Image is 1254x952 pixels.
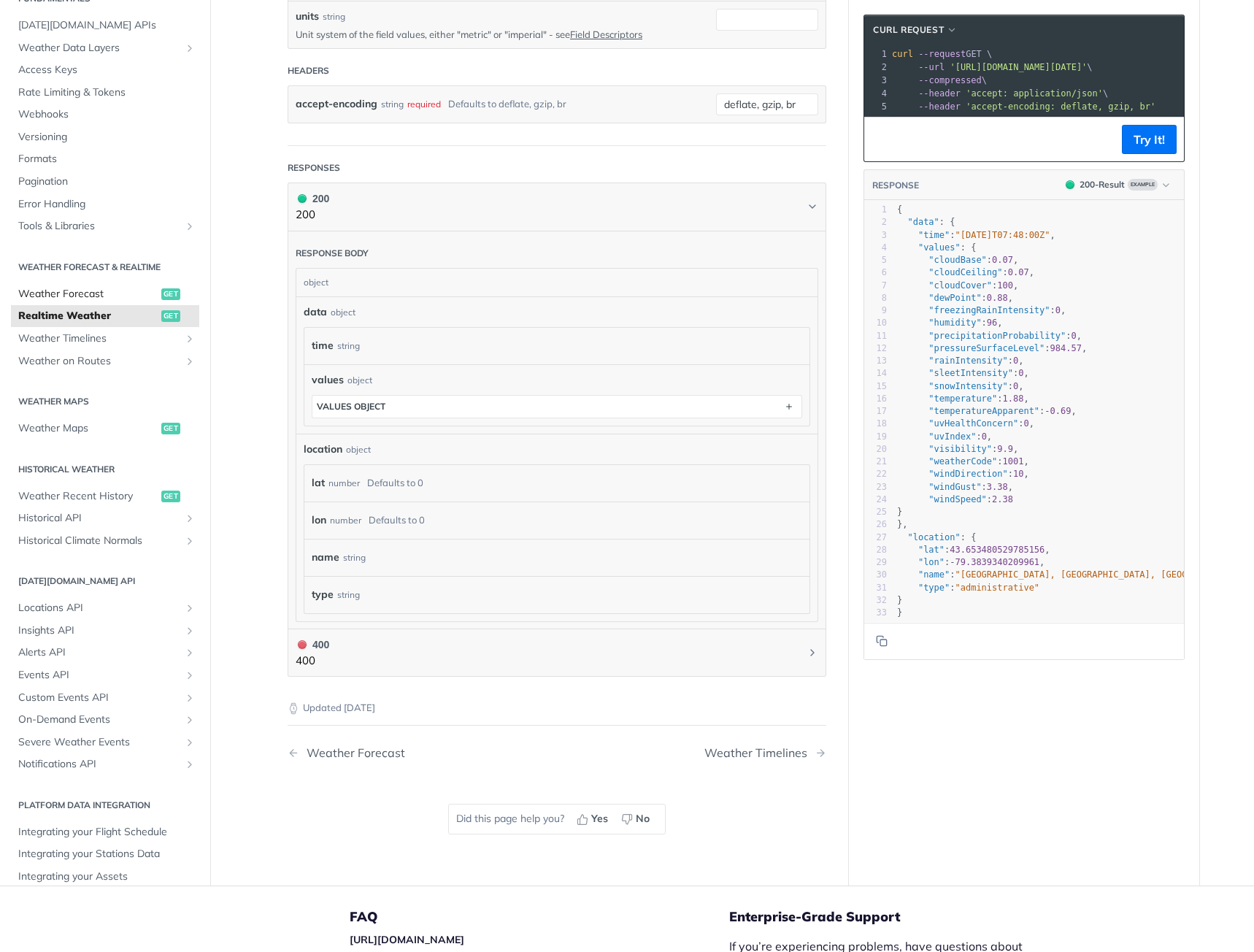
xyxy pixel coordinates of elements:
span: : , [897,368,1029,378]
div: 200 200200 [288,231,826,629]
div: 200 - Result [1080,178,1125,191]
span: : , [897,381,1024,391]
span: 9.9 [997,444,1013,454]
span: Weather on Routes [18,353,180,368]
button: Copy to clipboard [872,630,892,652]
span: "values" [918,242,961,253]
a: Formats [11,148,199,170]
div: 30 [864,569,887,581]
span: Locations API [18,601,180,615]
h5: Enterprise-Grade Support [729,908,1071,926]
span: : [897,583,1039,593]
span: 0.69 [1050,406,1072,416]
span: : , [897,545,1050,555]
span: Versioning [18,130,196,145]
div: 1 [864,204,887,216]
div: 9 [864,304,887,317]
a: Custom Events APIShow subpages for Custom Events API [11,686,199,708]
span: 3.38 [987,482,1008,492]
span: "cloudCover" [928,280,992,291]
div: 3 [864,74,889,87]
span: Insights API [18,623,180,638]
span: 400 [298,640,307,649]
div: 27 [864,531,887,544]
div: 19 [864,431,887,443]
span: : , [897,230,1055,240]
span: "sleetIntensity" [928,368,1013,378]
div: Defaults to 0 [367,472,423,494]
div: 21 [864,456,887,468]
label: time [312,335,334,356]
p: 200 [296,207,329,223]
span: 0.07 [992,255,1013,265]
span: Alerts API [18,645,180,660]
p: Updated [DATE] [288,701,826,715]
span: "uvHealthConcern" [928,418,1018,429]
div: 5 [864,254,887,266]
span: "[DATE]T07:48:00Z" [955,230,1050,240]
div: object [347,374,372,387]
span: : , [897,343,1087,353]
div: 2 [864,61,889,74]
button: No [616,808,658,830]
span: \ [892,62,1093,72]
span: "weatherCode" [928,456,997,467]
span: Weather Timelines [18,331,180,346]
span: : , [897,267,1034,277]
span: curl [892,49,913,59]
div: 28 [864,544,887,556]
button: Yes [572,808,616,830]
div: 22 [864,468,887,480]
a: On-Demand EventsShow subpages for On-Demand Events [11,709,199,731]
div: string [343,547,366,568]
button: cURL Request [868,23,963,37]
span: 1001 [1003,456,1024,467]
a: Previous Page: Weather Forecast [288,746,518,760]
div: 10 [864,317,887,329]
span: 96 [987,318,997,328]
span: Example [1128,179,1158,191]
span: 'accept-encoding: deflate, gzip, br' [966,101,1155,112]
div: 14 [864,367,887,380]
div: 3 [864,229,887,242]
span: 0 [982,431,987,442]
span: : { [897,532,976,542]
label: accept-encoding [296,93,377,115]
a: Access Keys [11,59,199,81]
span: : , [897,406,1077,416]
div: 15 [864,380,887,393]
button: Show subpages for Insights API [184,625,196,637]
div: 7 [864,280,887,292]
span: Integrating your Flight Schedule [18,825,196,840]
div: 31 [864,582,887,594]
label: lon [312,510,326,531]
div: 12 [864,342,887,355]
svg: Chevron [807,201,818,212]
div: 11 [864,330,887,342]
button: 200 200200 [296,191,818,223]
span: get [161,288,180,300]
span: : , [897,255,1018,265]
span: cURL Request [873,23,944,37]
span: "temperatureApparent" [928,406,1039,416]
span: Notifications API [18,757,180,772]
div: 200 [296,191,329,207]
span: "lon" [918,557,945,567]
a: [URL][DOMAIN_NAME] [350,933,464,946]
label: units [296,9,319,24]
button: Try It! [1122,125,1177,154]
span: Historical Climate Normals [18,534,180,548]
span: Weather Recent History [18,488,158,503]
a: Notifications APIShow subpages for Notifications API [11,753,199,775]
span: Tools & Libraries [18,219,180,234]
div: 2 [864,216,887,229]
a: Next Page: Weather Timelines [704,746,826,760]
span: Weather Maps [18,421,158,436]
a: Weather on RoutesShow subpages for Weather on Routes [11,350,199,372]
div: required [407,93,441,115]
div: Response body [296,247,369,260]
span: Integrating your Stations Data [18,847,196,861]
span: : { [897,242,976,253]
label: name [312,547,339,568]
a: Integrating your Assets [11,866,199,888]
